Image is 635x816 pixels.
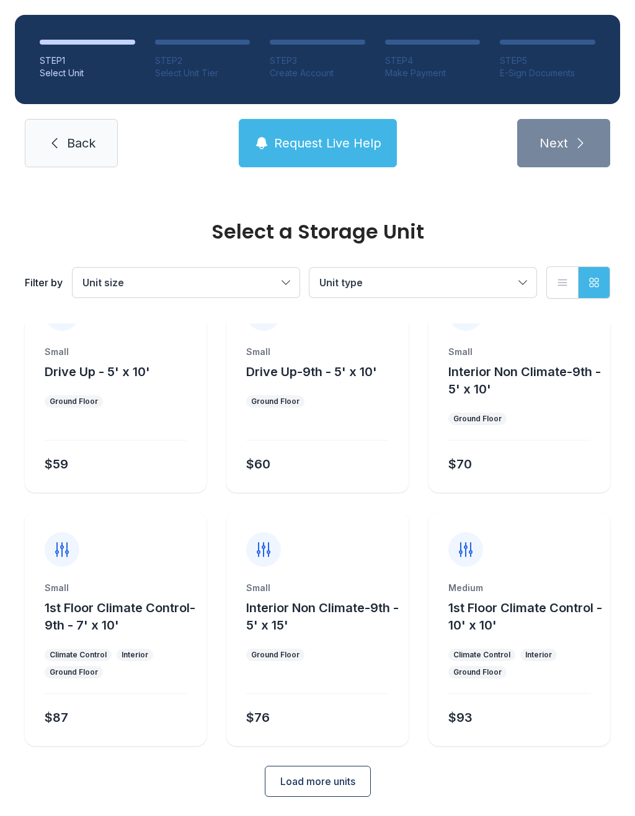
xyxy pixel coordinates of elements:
[280,774,355,789] span: Load more units
[50,667,98,677] div: Ground Floor
[246,600,399,633] span: Interior Non Climate-9th - 5' x 15'
[45,364,150,379] span: Drive Up - 5' x 10'
[448,364,601,397] span: Interior Non Climate-9th - 5' x 10'
[274,134,381,152] span: Request Live Help
[309,268,536,297] button: Unit type
[448,346,590,358] div: Small
[246,599,403,634] button: Interior Non Climate-9th - 5' x 15'
[122,650,148,660] div: Interior
[40,55,135,67] div: STEP 1
[448,582,590,594] div: Medium
[40,67,135,79] div: Select Unit
[448,599,605,634] button: 1st Floor Climate Control - 10' x 10'
[25,222,610,242] div: Select a Storage Unit
[45,455,68,473] div: $59
[448,600,602,633] span: 1st Floor Climate Control - 10' x 10'
[67,134,95,152] span: Back
[45,363,150,380] button: Drive Up - 5' x 10'
[155,55,251,67] div: STEP 2
[50,650,107,660] div: Climate Control
[500,67,595,79] div: E-Sign Documents
[453,414,502,424] div: Ground Floor
[453,650,510,660] div: Climate Control
[246,364,377,379] span: Drive Up-9th - 5' x 10'
[45,600,195,633] span: 1st Floor Climate Control-9th - 7' x 10'
[45,709,68,726] div: $87
[453,667,502,677] div: Ground Floor
[448,363,605,398] button: Interior Non Climate-9th - 5' x 10'
[155,67,251,79] div: Select Unit Tier
[50,397,98,406] div: Ground Floor
[246,363,377,380] button: Drive Up-9th - 5' x 10'
[251,650,300,660] div: Ground Floor
[45,346,187,358] div: Small
[540,134,568,152] span: Next
[385,67,481,79] div: Make Payment
[270,67,365,79] div: Create Account
[45,582,187,594] div: Small
[45,599,202,634] button: 1st Floor Climate Control-9th - 7' x 10'
[270,55,365,67] div: STEP 3
[246,346,388,358] div: Small
[319,276,363,289] span: Unit type
[251,397,300,406] div: Ground Floor
[500,55,595,67] div: STEP 5
[448,709,473,726] div: $93
[246,709,270,726] div: $76
[525,650,552,660] div: Interior
[246,455,270,473] div: $60
[25,275,63,290] div: Filter by
[385,55,481,67] div: STEP 4
[246,582,388,594] div: Small
[448,455,472,473] div: $70
[73,268,300,297] button: Unit size
[82,276,124,289] span: Unit size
